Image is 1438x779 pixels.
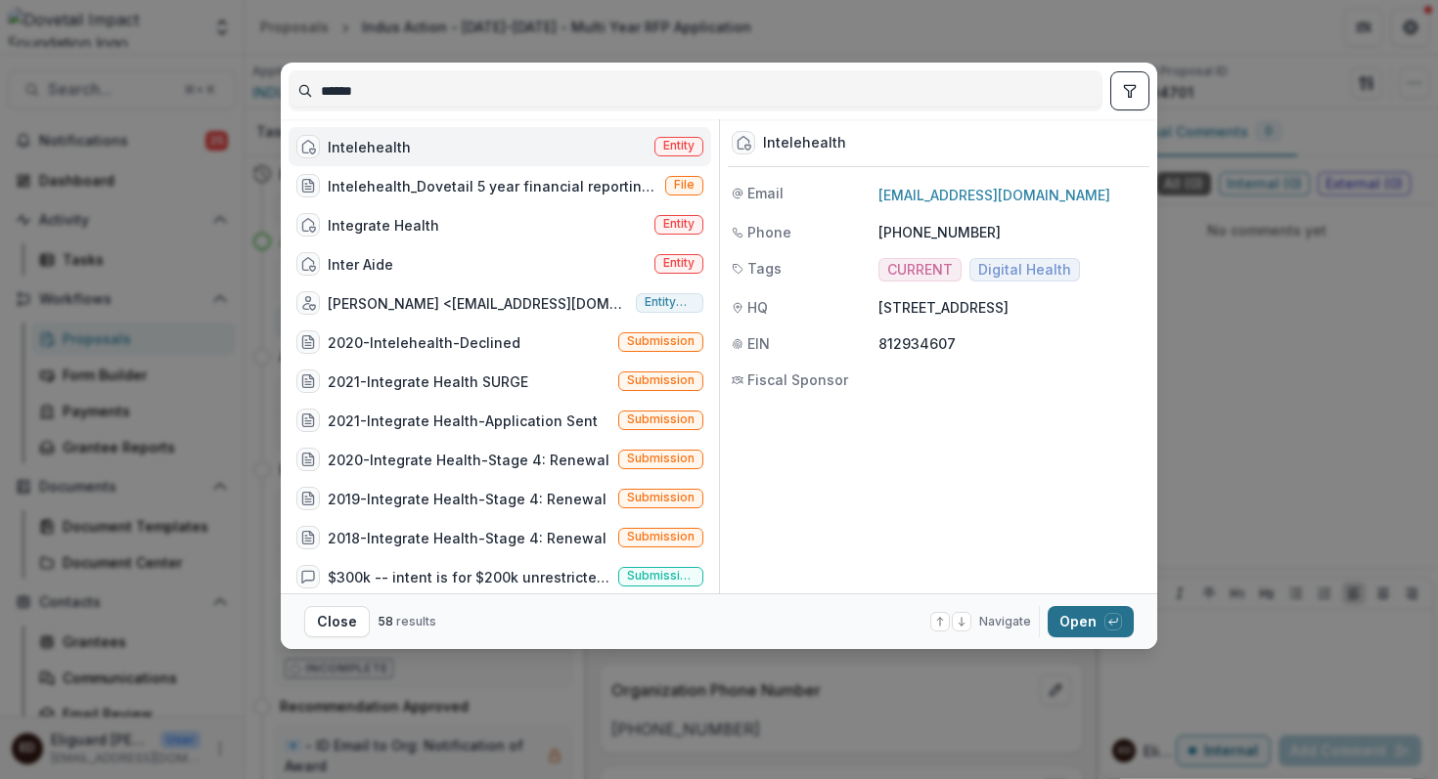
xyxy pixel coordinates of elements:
[328,137,411,157] div: Intelehealth
[328,528,607,548] div: 2018-Integrate Health-Stage 4: Renewal
[747,258,782,279] span: Tags
[978,262,1071,279] span: Digital Health
[328,215,439,236] div: Integrate Health
[378,614,393,628] span: 58
[328,176,657,196] div: Intelehealth_Dovetail 5 year financial reporting template_ Grant Renewal 2025.xlsx
[763,135,846,151] div: Intelehealth
[878,333,1146,354] p: 812934607
[328,293,628,314] div: [PERSON_NAME] <[EMAIL_ADDRESS][DOMAIN_NAME]>
[663,139,695,152] span: Entity
[328,371,528,392] div: 2021-Integrate Health SURGE
[627,334,695,348] span: Submission
[747,183,784,203] span: Email
[627,530,695,543] span: Submission
[1110,71,1149,110] button: toggle filters
[747,369,848,390] span: Fiscal Sponsor
[627,491,695,504] span: Submission
[878,297,1146,318] p: [STREET_ADDRESS]
[747,297,768,318] span: HQ
[1048,606,1134,637] button: Open
[328,567,610,587] div: $300k -- intent is for $200k unrestricted and $100k for "scale strategy" -- which is already in t...
[396,614,436,628] span: results
[328,254,393,275] div: Inter Aide
[627,412,695,426] span: Submission
[328,411,598,431] div: 2021-Integrate Health-Application Sent
[645,295,695,309] span: Entity user
[328,450,609,470] div: 2020-Integrate Health-Stage 4: Renewal
[887,262,953,279] span: CURRENT
[747,222,791,242] span: Phone
[878,222,1146,242] p: [PHONE_NUMBER]
[627,373,695,387] span: Submission
[663,256,695,270] span: Entity
[627,452,695,465] span: Submission
[304,606,370,637] button: Close
[663,217,695,231] span: Entity
[747,333,770,354] span: EIN
[674,178,695,192] span: File
[328,489,607,509] div: 2019-Integrate Health-Stage 4: Renewal
[328,332,520,353] div: 2020-Intelehealth-Declined
[878,187,1110,203] a: [EMAIL_ADDRESS][DOMAIN_NAME]
[979,613,1031,630] span: Navigate
[627,569,695,583] span: Submission comment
